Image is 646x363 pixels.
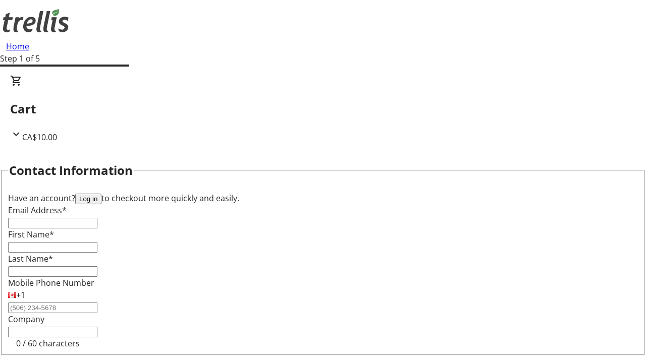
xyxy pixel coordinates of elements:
tr-character-limit: 0 / 60 characters [16,338,80,349]
h2: Contact Information [9,161,133,179]
label: Last Name* [8,253,53,264]
div: CartCA$10.00 [10,75,636,143]
div: Have an account? to checkout more quickly and easily. [8,192,638,204]
button: Log in [75,194,101,204]
h2: Cart [10,100,636,118]
input: (506) 234-5678 [8,302,97,313]
label: First Name* [8,229,54,240]
span: CA$10.00 [22,132,57,143]
label: Company [8,314,44,325]
label: Mobile Phone Number [8,277,94,288]
label: Email Address* [8,205,67,216]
